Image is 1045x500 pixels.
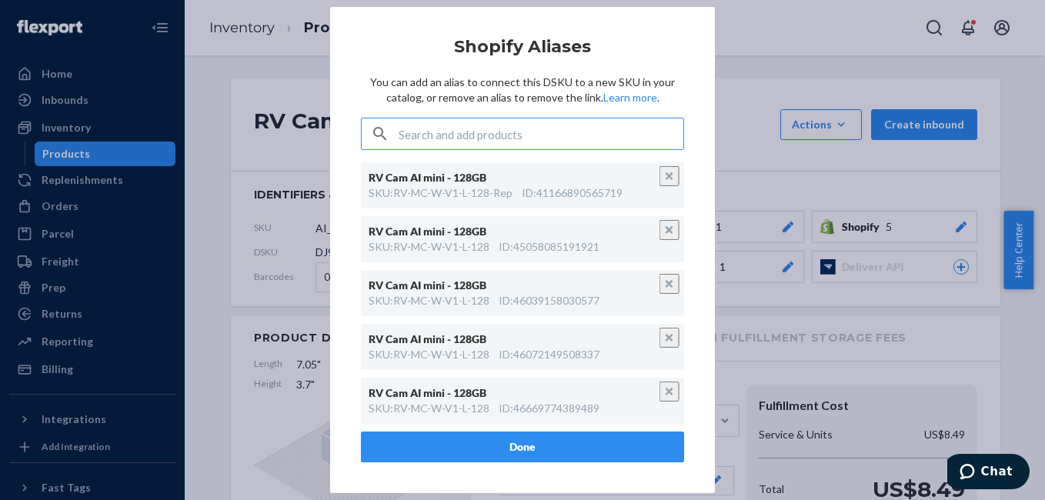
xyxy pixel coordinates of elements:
[659,382,679,402] button: Unlink
[659,328,679,348] button: Unlink
[369,239,489,255] div: SKU : RV-MC-W-V1-L-128
[369,185,512,201] div: SKU : RV-MC-W-V1-L-128-Rep
[361,38,684,56] h2: Shopify Aliases
[369,170,661,185] div: RV Cam AI mini - 128GB
[659,274,679,294] button: Unlink
[369,385,661,401] div: RV Cam AI mini - 128GB
[369,401,489,416] div: SKU : RV-MC-W-V1-L-128
[369,332,661,347] div: RV Cam AI mini - 128GB
[499,347,599,362] div: ID : 46072149508337
[522,185,623,201] div: ID : 41166890565719
[369,224,661,239] div: RV Cam AI mini - 128GB
[659,220,679,240] button: Unlink
[947,454,1030,492] iframe: Opens a widget where you can chat to one of our agents
[499,401,599,416] div: ID : 46669774389489
[499,239,599,255] div: ID : 45058085191921
[369,293,489,308] div: SKU : RV-MC-W-V1-L-128
[499,293,599,308] div: ID : 46039158030577
[659,166,679,186] button: Unlink
[399,118,683,149] input: Search and add products
[361,75,684,105] p: You can add an alias to connect this DSKU to a new SKU in your catalog, or remove an alias to rem...
[369,347,489,362] div: SKU : RV-MC-W-V1-L-128
[361,432,684,462] button: Done
[369,278,661,293] div: RV Cam AI mini - 128GB
[603,91,657,104] a: Learn more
